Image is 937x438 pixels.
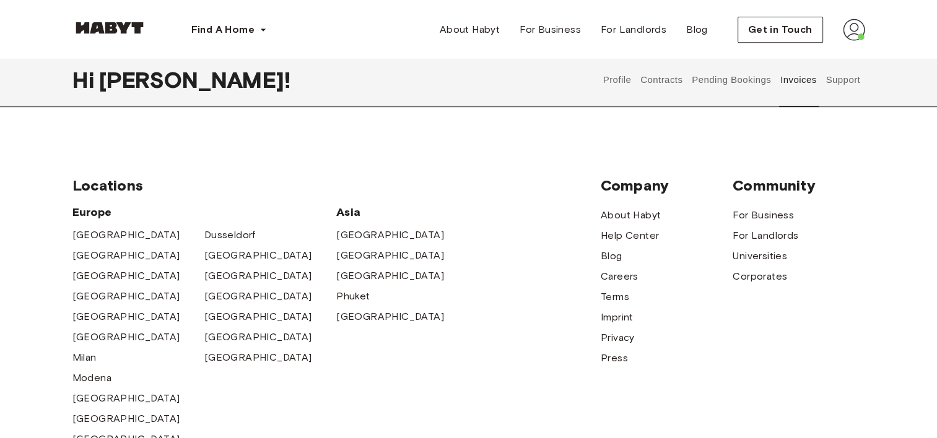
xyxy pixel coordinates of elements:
[601,330,635,345] a: Privacy
[733,208,794,223] a: For Business
[204,350,312,365] a: [GEOGRAPHIC_DATA]
[733,228,798,243] a: For Landlords
[601,290,629,304] a: Terms
[99,67,290,93] span: [PERSON_NAME] !
[520,22,581,37] span: For Business
[430,17,510,42] a: About Habyt
[336,205,468,220] span: Asia
[510,17,591,42] a: For Business
[204,330,312,345] a: [GEOGRAPHIC_DATA]
[601,176,733,195] span: Company
[204,268,312,283] a: [GEOGRAPHIC_DATA]
[601,53,633,107] button: Profile
[72,228,180,243] a: [GEOGRAPHIC_DATA]
[843,19,865,41] img: avatar
[601,22,666,37] span: For Landlords
[72,22,147,34] img: Habyt
[72,350,97,365] a: Milan
[336,289,370,304] a: Phuket
[72,411,180,426] a: [GEOGRAPHIC_DATA]
[204,248,312,263] a: [GEOGRAPHIC_DATA]
[591,17,676,42] a: For Landlords
[336,248,444,263] a: [GEOGRAPHIC_DATA]
[204,309,312,324] a: [GEOGRAPHIC_DATA]
[601,228,659,243] a: Help Center
[191,22,255,37] span: Find A Home
[72,176,601,195] span: Locations
[336,228,444,243] a: [GEOGRAPHIC_DATA]
[72,289,180,304] a: [GEOGRAPHIC_DATA]
[676,17,718,42] a: Blog
[738,17,823,43] button: Get in Touch
[748,22,813,37] span: Get in Touch
[336,268,444,283] a: [GEOGRAPHIC_DATA]
[181,17,277,42] button: Find A Home
[601,208,661,223] a: About Habyt
[72,268,180,283] a: [GEOGRAPHIC_DATA]
[733,249,787,264] a: Universities
[72,330,180,345] a: [GEOGRAPHIC_DATA]
[601,351,628,366] a: Press
[639,53,684,107] button: Contracts
[336,309,444,324] a: [GEOGRAPHIC_DATA]
[601,249,622,264] a: Blog
[691,53,773,107] button: Pending Bookings
[598,53,865,107] div: user profile tabs
[733,269,787,284] a: Corporates
[601,269,638,284] a: Careers
[72,67,99,93] span: Hi
[72,205,337,220] span: Europe
[778,53,817,107] button: Invoices
[204,289,312,304] a: [GEOGRAPHIC_DATA]
[824,53,862,107] button: Support
[204,228,256,243] a: Dusseldorf
[601,310,634,325] a: Imprint
[72,309,180,324] a: [GEOGRAPHIC_DATA]
[686,22,708,37] span: Blog
[440,22,500,37] span: About Habyt
[72,371,111,385] a: Modena
[733,176,865,195] span: Community
[72,391,180,406] a: [GEOGRAPHIC_DATA]
[72,248,180,263] a: [GEOGRAPHIC_DATA]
